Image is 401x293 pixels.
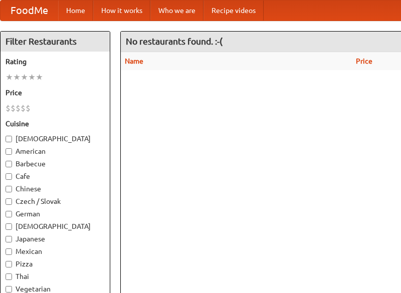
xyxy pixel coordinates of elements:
label: Mexican [6,246,105,256]
li: ★ [28,72,36,83]
li: $ [6,103,11,114]
a: Recipe videos [204,1,264,21]
input: American [6,148,12,155]
input: Mexican [6,248,12,255]
h4: Filter Restaurants [1,32,110,52]
label: [DEMOGRAPHIC_DATA] [6,134,105,144]
h5: Price [6,88,105,98]
label: Thai [6,271,105,281]
li: $ [21,103,26,114]
a: FoodMe [1,1,58,21]
a: Price [356,57,372,65]
a: Name [125,57,143,65]
li: ★ [6,72,13,83]
label: Japanese [6,234,105,244]
label: Pizza [6,259,105,269]
h5: Rating [6,57,105,67]
li: $ [26,103,31,114]
input: Barbecue [6,161,12,167]
input: German [6,211,12,217]
label: Cafe [6,171,105,181]
label: Barbecue [6,159,105,169]
input: Thai [6,273,12,280]
label: American [6,146,105,156]
input: [DEMOGRAPHIC_DATA] [6,136,12,142]
input: [DEMOGRAPHIC_DATA] [6,223,12,230]
li: ★ [36,72,43,83]
input: Japanese [6,236,12,242]
input: Pizza [6,261,12,267]
li: ★ [21,72,28,83]
label: German [6,209,105,219]
input: Chinese [6,186,12,192]
li: $ [11,103,16,114]
label: Czech / Slovak [6,196,105,206]
a: How it works [93,1,150,21]
ng-pluralize: No restaurants found. :-( [126,37,223,46]
a: Home [58,1,93,21]
input: Cafe [6,173,12,180]
label: Chinese [6,184,105,194]
a: Who we are [150,1,204,21]
li: ★ [13,72,21,83]
input: Vegetarian [6,286,12,292]
label: [DEMOGRAPHIC_DATA] [6,221,105,231]
h5: Cuisine [6,119,105,129]
li: $ [16,103,21,114]
input: Czech / Slovak [6,198,12,205]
